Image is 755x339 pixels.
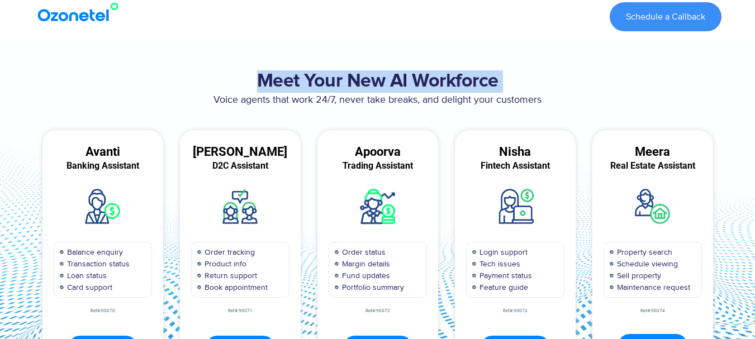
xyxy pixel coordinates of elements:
[42,161,163,171] div: Banking Assistant
[455,147,576,157] div: Nisha
[477,270,532,281] span: Payment status
[592,161,713,171] div: Real Estate Assistant
[592,147,713,157] div: Meera
[339,281,404,293] span: Portfolio summary
[614,281,690,293] span: Maintenance request
[477,281,528,293] span: Feature guide
[626,12,705,21] span: Schedule a Callback
[34,93,721,108] p: Voice agents that work 24/7, never take breaks, and delight your customers
[42,309,163,313] div: Ref#:90070
[64,270,107,281] span: Loan status
[614,258,678,270] span: Schedule viewing
[317,147,438,157] div: Apoorva
[64,281,112,293] span: Card support
[614,246,672,258] span: Property search
[180,147,301,157] div: [PERSON_NAME]
[317,309,438,313] div: Ref#:90072
[339,258,390,270] span: Margin details
[202,258,246,270] span: Product info
[180,309,301,313] div: Ref#:90071
[202,246,255,258] span: Order tracking
[477,246,528,258] span: Login support
[202,270,257,281] span: Return support
[317,161,438,171] div: Trading Assistant
[455,309,576,313] div: Ref#:90073
[64,258,130,270] span: Transaction status
[64,246,123,258] span: Balance enquiry
[180,161,301,171] div: D2C Assistant
[610,2,721,31] a: Schedule a Callback
[339,246,386,258] span: Order status
[614,270,661,281] span: Sell property
[477,258,520,270] span: Tech issues
[592,309,713,313] div: Ref#:90074
[339,270,390,281] span: Fund updates
[34,70,721,93] h2: Meet Your New AI Workforce
[455,161,576,171] div: Fintech Assistant
[202,281,268,293] span: Book appointment
[42,147,163,157] div: Avanti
